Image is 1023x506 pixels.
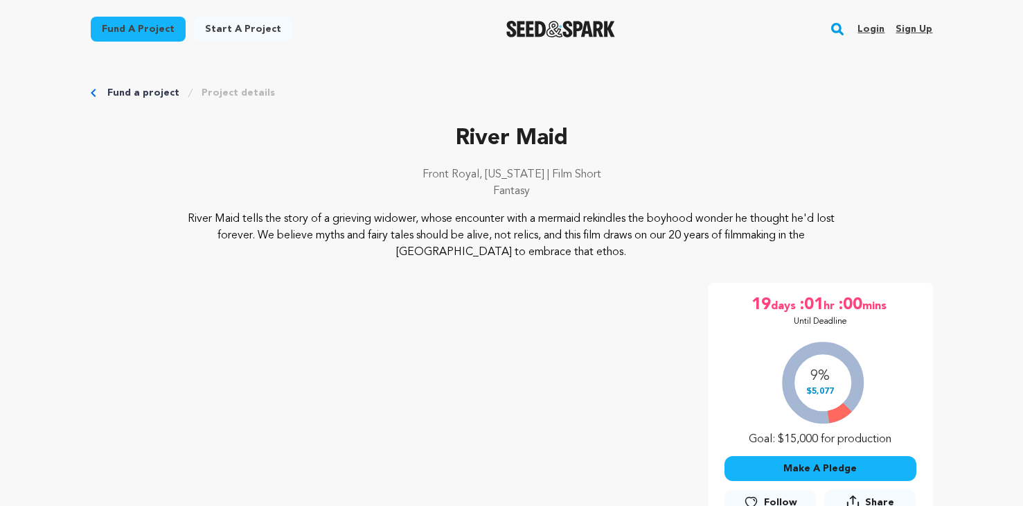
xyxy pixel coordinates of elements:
[896,18,932,40] a: Sign up
[202,86,275,100] a: Project details
[862,294,889,316] span: mins
[91,183,933,200] p: Fantasy
[107,86,179,100] a: Fund a project
[194,17,292,42] a: Start a project
[91,17,186,42] a: Fund a project
[824,294,837,316] span: hr
[771,294,799,316] span: days
[91,86,933,100] div: Breadcrumb
[91,166,933,183] p: Front Royal, [US_STATE] | Film Short
[506,21,615,37] img: Seed&Spark Logo Dark Mode
[724,456,916,481] button: Make A Pledge
[91,122,933,155] p: River Maid
[857,18,884,40] a: Login
[794,316,847,327] p: Until Deadline
[175,211,848,261] p: River Maid tells the story of a grieving widower, whose encounter with a mermaid rekindles the bo...
[506,21,615,37] a: Seed&Spark Homepage
[751,294,771,316] span: 19
[799,294,824,316] span: :01
[837,294,862,316] span: :00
